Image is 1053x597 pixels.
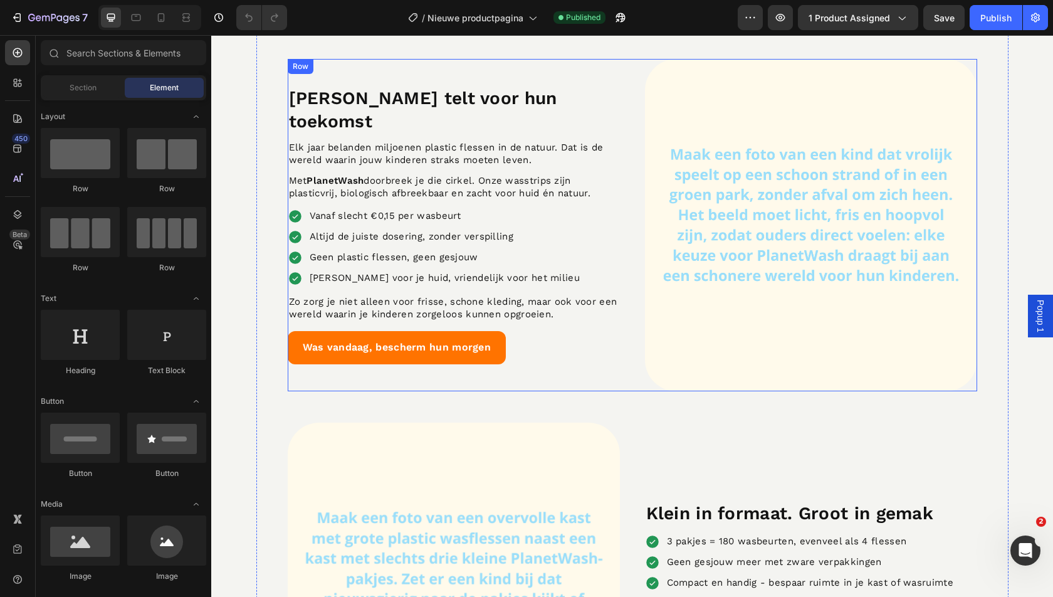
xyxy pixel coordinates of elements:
[798,5,918,30] button: 1 product assigned
[41,40,206,65] input: Search Sections & Elements
[70,82,97,93] span: Section
[923,5,965,30] button: Save
[1036,517,1046,527] span: 2
[95,140,152,151] strong: PlanetWash
[127,468,206,479] div: Button
[41,111,65,122] span: Layout
[934,13,955,23] span: Save
[186,494,206,514] span: Toggle open
[41,365,120,376] div: Heading
[41,468,120,479] div: Button
[456,560,742,577] p: Altijd perfect gedoseerd - 1 strip = 1 wasbeurt
[41,396,64,407] span: Button
[92,304,280,322] p: Was vandaag, bescherm hun morgen
[127,262,206,273] div: Row
[82,10,88,25] p: 7
[41,183,120,194] div: Row
[41,262,120,273] div: Row
[98,193,369,210] p: Altijd de juiste dosering, zonder verspilling
[76,260,409,287] h2: Zo zorg je niet alleen voor frisse, schone kleding, maar ook voor een wereld waarin je kinderen z...
[98,214,369,231] p: Geen plastic flessen, geen gesjouw
[422,11,425,24] span: /
[76,51,409,99] h2: [PERSON_NAME] telt voor hun toekomst
[434,24,766,356] img: gempages_547855915877926032-46b26de6-99da-4736-9e06-dca305b696de.png
[76,139,409,166] h2: Met doorbreek je die cirkel. Onze wasstrips zijn plasticvrij, biologisch afbreekbaar en zacht voo...
[41,571,120,582] div: Image
[434,466,766,491] h2: Klein in formaat. Groot in gemak
[98,235,369,251] p: [PERSON_NAME] voor je huid, vriendelijk voor het milieu
[186,391,206,411] span: Toggle open
[41,293,56,304] span: Text
[456,519,742,536] p: Geen gesjouw meer met zware verpakkingen
[41,499,63,510] span: Media
[1010,536,1040,566] iframe: Intercom live chat
[150,82,179,93] span: Element
[127,183,206,194] div: Row
[186,107,206,127] span: Toggle open
[12,134,30,144] div: 450
[456,498,742,515] p: 3 pakjes = 180 wasbeurten, evenveel als 4 flessen
[127,571,206,582] div: Image
[427,11,523,24] span: Nieuwe productpagina
[127,365,206,376] div: Text Block
[456,539,742,556] p: Compact en handig - bespaar ruimte in je kast of wasruimte
[76,105,409,132] h2: Elk jaar belanden miljoenen plastic flessen in de natuur. Dat is de wereld waarin jouw kinderen s...
[236,5,287,30] div: Undo/Redo
[186,288,206,309] span: Toggle open
[970,5,1022,30] button: Publish
[9,230,30,240] div: Beta
[980,11,1012,24] div: Publish
[79,26,100,37] div: Row
[809,11,890,24] span: 1 product assigned
[5,5,93,30] button: 7
[98,172,369,189] p: Vanaf slecht €0,15 per wasbeurt
[76,296,295,329] button: <p>Was vandaag, bescherm hun morgen</p>
[211,35,1053,597] iframe: Design area
[566,12,600,23] span: Published
[823,265,836,297] span: Popup 1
